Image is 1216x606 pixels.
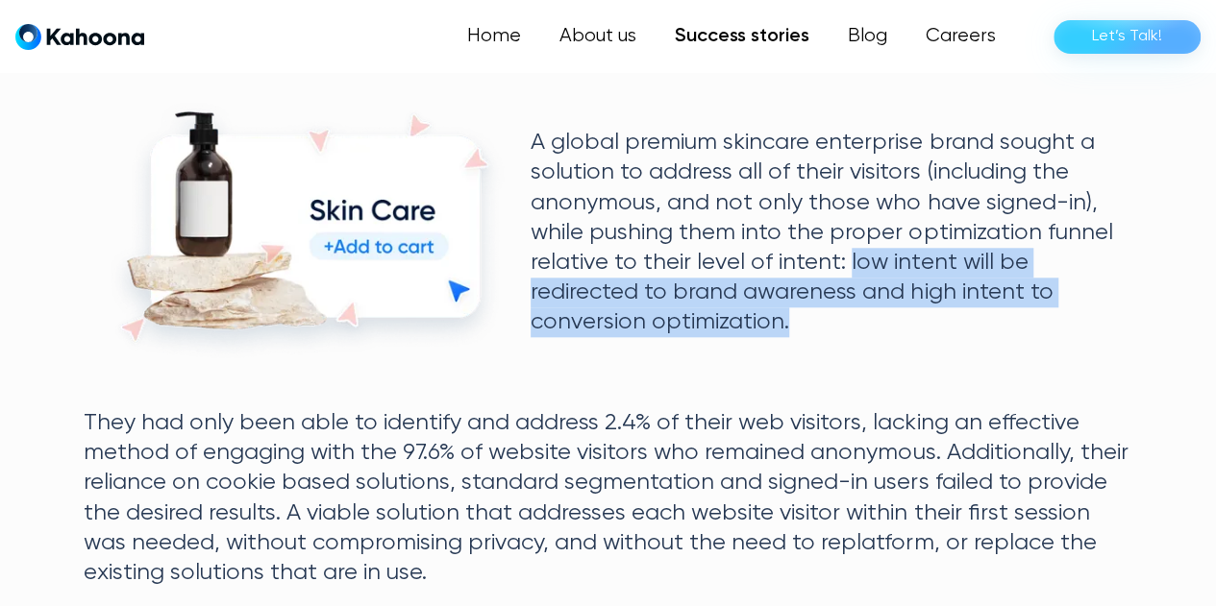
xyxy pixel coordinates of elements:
a: home [15,23,144,51]
a: Home [448,17,540,56]
a: About us [540,17,656,56]
p: They had only been able to identify and address 2.4% of their web visitors, lacking an effective ... [84,408,1132,588]
a: Blog [829,17,906,56]
div: Let’s Talk! [1092,21,1162,52]
a: Let’s Talk! [1054,20,1201,54]
p: A global premium skincare enterprise brand sought a solution to address all of their visitors (in... [531,128,1132,337]
a: Success stories [656,17,829,56]
a: Careers [906,17,1015,56]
